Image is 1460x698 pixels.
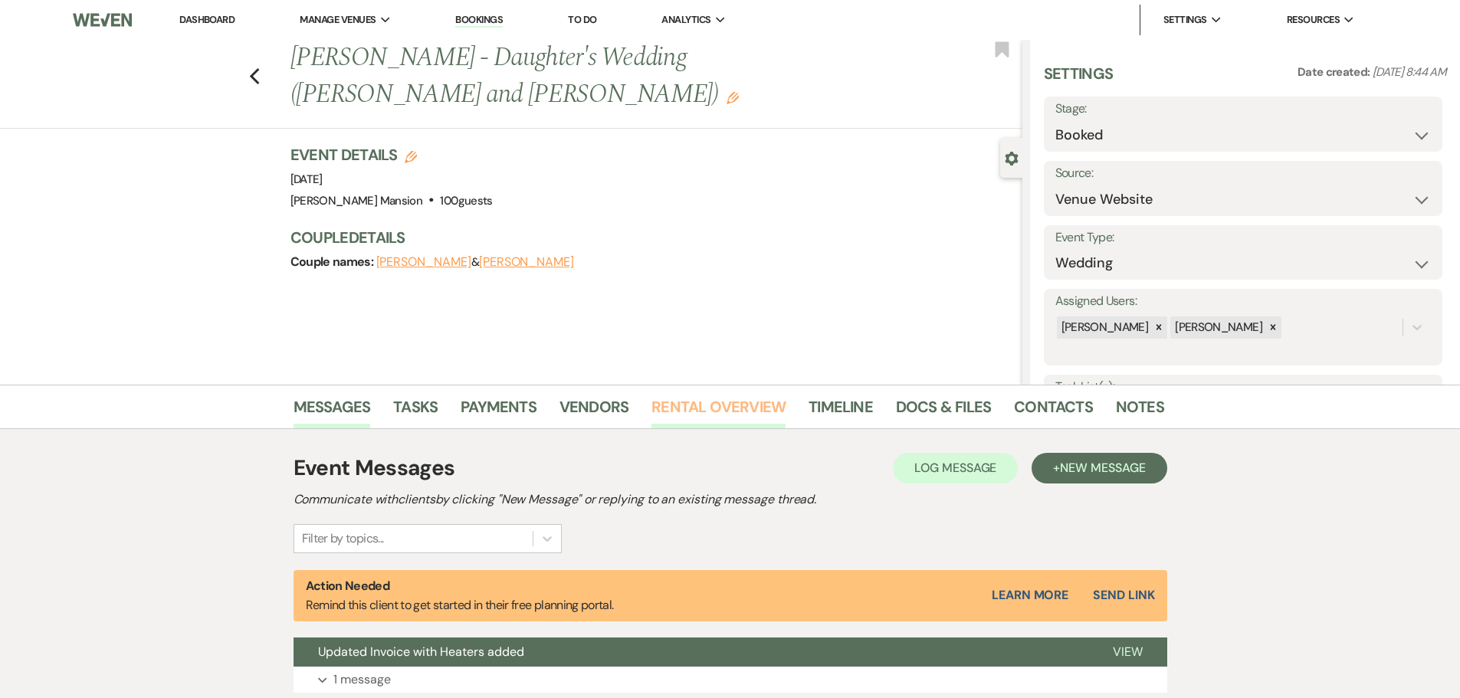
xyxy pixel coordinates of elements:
div: [PERSON_NAME] [1170,316,1265,339]
a: Bookings [455,13,503,28]
button: View [1088,637,1167,667]
span: Log Message [914,460,996,476]
span: New Message [1060,460,1145,476]
a: Rental Overview [651,395,786,428]
h3: Settings [1044,63,1114,97]
span: Date created: [1298,64,1373,80]
span: 100 guests [440,193,492,208]
h3: Event Details [290,144,493,165]
a: Contacts [1014,395,1093,428]
button: Edit [727,90,739,104]
button: 1 message [294,667,1167,693]
label: Source: [1055,162,1431,185]
span: Settings [1163,12,1207,28]
h1: [PERSON_NAME] - Daughter's Wedding ([PERSON_NAME] and [PERSON_NAME]) [290,40,870,113]
a: Payments [461,395,536,428]
a: Docs & Files [896,395,991,428]
p: Remind this client to get started in their free planning portal. [306,576,614,615]
span: Resources [1287,12,1340,28]
a: Notes [1116,395,1164,428]
span: Updated Invoice with Heaters added [318,644,524,660]
button: +New Message [1032,453,1166,483]
a: Learn More [992,586,1068,605]
label: Assigned Users: [1055,290,1431,313]
span: Couple names: [290,254,376,270]
a: Tasks [393,395,438,428]
span: Analytics [661,12,710,28]
button: Updated Invoice with Heaters added [294,637,1088,667]
span: Manage Venues [300,12,376,28]
h2: Communicate with clients by clicking "New Message" or replying to an existing message thread. [294,490,1167,509]
button: Log Message [893,453,1018,483]
strong: Action Needed [306,578,390,594]
label: Task List(s): [1055,376,1431,398]
span: [DATE] 8:44 AM [1373,64,1446,80]
span: View [1113,644,1143,660]
button: Close lead details [1005,150,1019,165]
h3: Couple Details [290,227,1007,248]
a: Vendors [559,395,628,428]
h1: Event Messages [294,452,455,484]
a: Timeline [809,395,873,428]
button: Send Link [1093,589,1154,601]
p: 1 message [333,670,391,690]
a: Dashboard [179,13,235,26]
button: [PERSON_NAME] [479,256,574,268]
a: Messages [294,395,371,428]
span: & [376,254,574,270]
img: Weven Logo [73,4,131,36]
span: [DATE] [290,172,323,187]
a: To Do [568,13,596,26]
label: Event Type: [1055,227,1431,249]
div: [PERSON_NAME] [1057,316,1151,339]
button: [PERSON_NAME] [376,256,471,268]
div: Filter by topics... [302,529,384,548]
label: Stage: [1055,98,1431,120]
span: [PERSON_NAME] Mansion [290,193,423,208]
